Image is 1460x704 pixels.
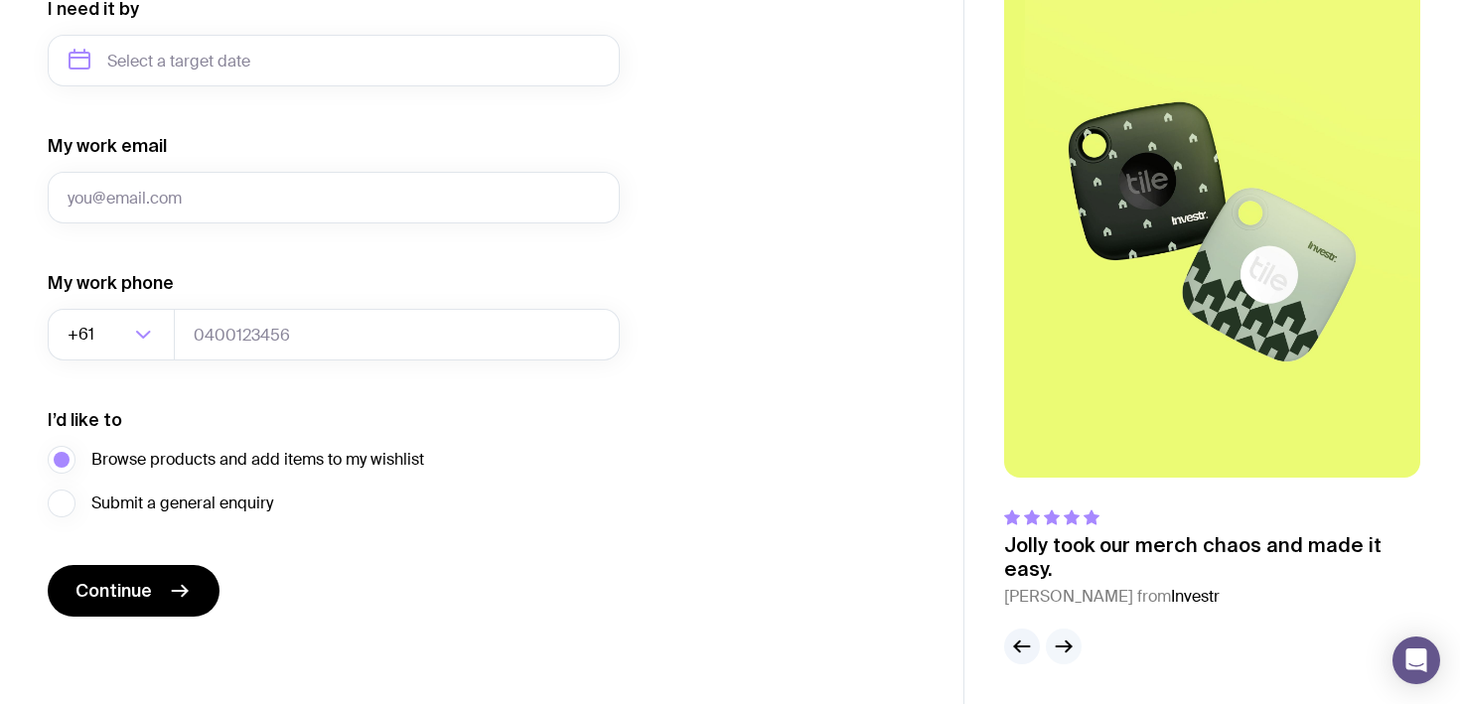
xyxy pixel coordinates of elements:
label: My work email [48,134,167,158]
span: +61 [68,309,98,360]
label: My work phone [48,271,174,295]
cite: [PERSON_NAME] from [1004,585,1420,609]
span: Continue [75,579,152,603]
input: Select a target date [48,35,620,86]
span: Browse products and add items to my wishlist [91,448,424,472]
input: 0400123456 [174,309,620,360]
input: Search for option [98,309,129,360]
span: Submit a general enquiry [91,492,273,515]
button: Continue [48,565,219,617]
p: Jolly took our merch chaos and made it easy. [1004,533,1420,581]
span: Investr [1171,586,1220,607]
div: Search for option [48,309,175,360]
label: I’d like to [48,408,122,432]
input: you@email.com [48,172,620,223]
div: Open Intercom Messenger [1392,636,1440,684]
